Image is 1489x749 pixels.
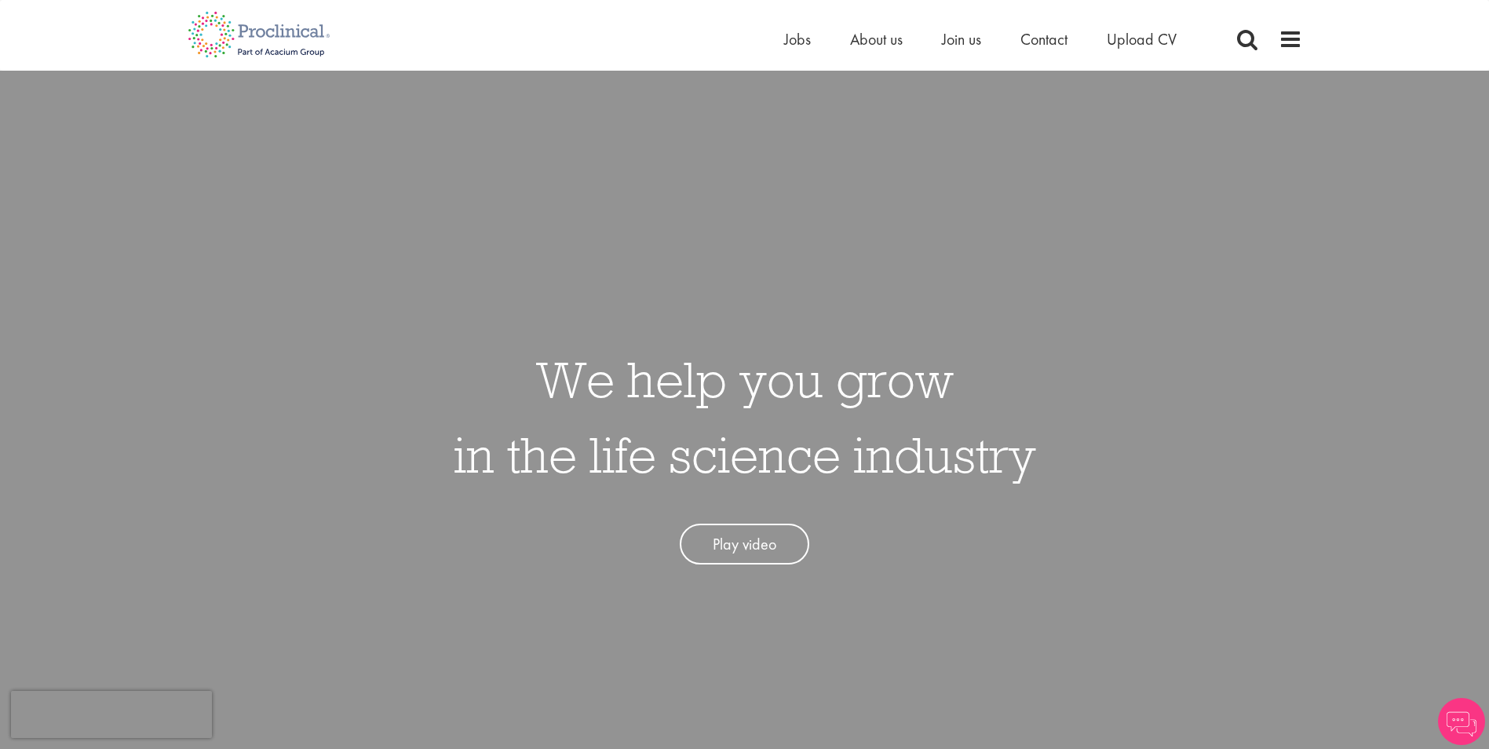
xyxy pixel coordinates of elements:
a: Contact [1020,29,1067,49]
a: Jobs [784,29,811,49]
a: Upload CV [1107,29,1177,49]
a: About us [850,29,903,49]
a: Play video [680,524,809,565]
a: Join us [942,29,981,49]
h1: We help you grow in the life science industry [454,342,1036,492]
img: Chatbot [1438,698,1485,745]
